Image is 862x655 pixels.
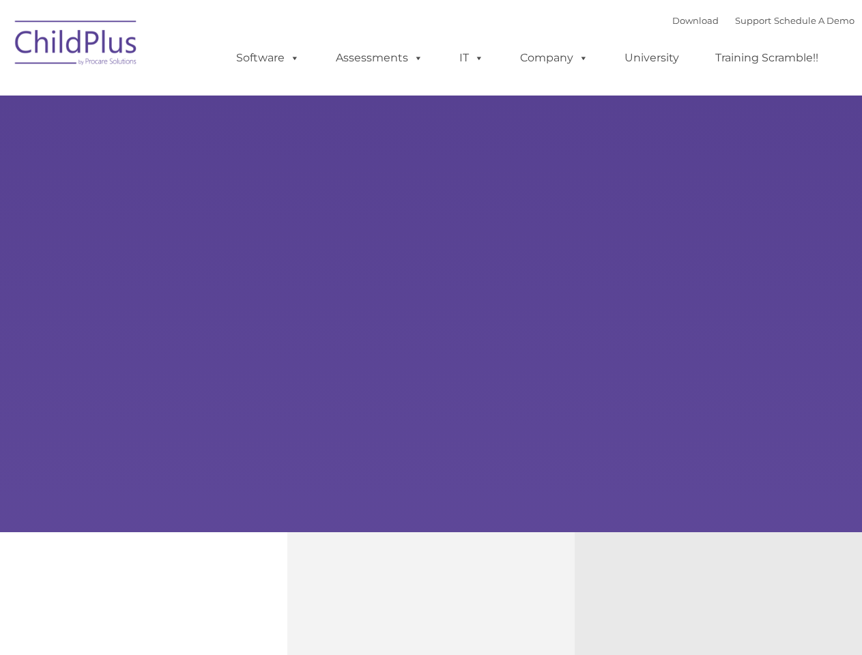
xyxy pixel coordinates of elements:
a: Company [506,44,602,72]
a: Schedule A Demo [774,15,854,26]
a: University [611,44,693,72]
font: | [672,15,854,26]
a: IT [446,44,498,72]
img: ChildPlus by Procare Solutions [8,11,145,79]
a: Training Scramble!! [702,44,832,72]
a: Support [735,15,771,26]
a: Download [672,15,719,26]
a: Assessments [322,44,437,72]
a: Software [222,44,313,72]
